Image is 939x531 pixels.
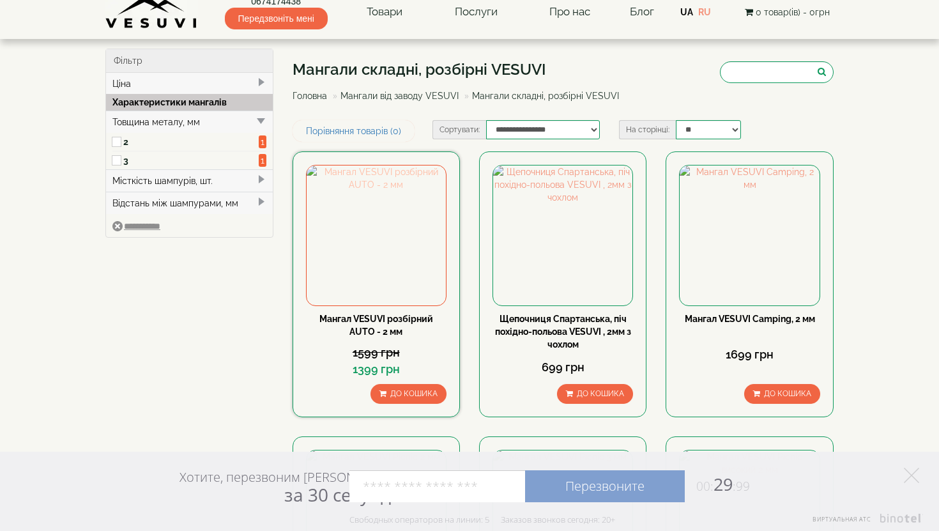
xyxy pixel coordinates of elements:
label: Сортувати: [432,120,486,139]
span: До кошика [577,389,624,398]
span: :99 [733,478,750,495]
span: 1 [259,135,266,148]
a: UA [680,7,693,17]
div: Фільтр [106,49,273,73]
button: До кошика [370,384,447,404]
div: Товщина металу, мм [106,111,273,133]
div: Хотите, перезвоним [PERSON_NAME] [179,469,399,505]
label: 2 [123,135,259,148]
div: Характеристики мангалів [106,94,273,111]
a: Щепочниця Спартанська, піч похідно-польова VESUVI , 2мм з чохлом [495,314,631,350]
a: RU [698,7,711,17]
div: Свободных операторов на линии: 5 Заказов звонков сегодня: 20+ [349,514,615,525]
span: До кошика [764,389,811,398]
li: Мангали складні, розбірні VESUVI [461,89,619,102]
button: До кошика [744,384,820,404]
div: Відстань між шампурами, мм [106,192,273,214]
span: Передзвоніть мені [225,8,328,29]
div: Місткість шампурів, шт. [106,169,273,192]
span: Виртуальная АТС [813,515,871,523]
a: Перезвоните [525,470,685,502]
div: 699 грн [492,359,633,376]
img: Мангал VESUVI Camping, 2 мм [680,165,819,305]
label: На сторінці: [619,120,676,139]
label: 3 [123,154,259,167]
a: Головна [293,91,327,101]
span: за 30 секунд? [284,482,399,507]
span: 1 [259,154,266,167]
div: Ціна [106,73,273,95]
button: До кошика [557,384,633,404]
img: Щепочниця Спартанська, піч похідно-польова VESUVI , 2мм з чохлом [493,165,632,305]
div: 1399 грн [306,361,447,378]
a: Виртуальная АТС [805,514,923,531]
img: Мангал VESUVI розбірний AUTO - 2 мм [307,165,446,305]
span: До кошика [390,389,438,398]
h1: Мангали складні, розбірні VESUVI [293,61,629,78]
a: Порівняння товарів (0) [293,120,415,142]
span: 29 [685,472,750,496]
span: 00: [696,478,714,495]
div: 1599 грн [306,344,447,361]
a: Мангали від заводу VESUVI [340,91,459,101]
a: Мангал VESUVI Camping, 2 мм [685,314,815,324]
button: 0 товар(ів) - 0грн [741,5,834,19]
span: 0 товар(ів) - 0грн [756,7,830,17]
div: 1699 грн [679,346,820,363]
a: Блог [630,5,654,18]
a: Мангал VESUVI розбірний AUTO - 2 мм [319,314,433,337]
